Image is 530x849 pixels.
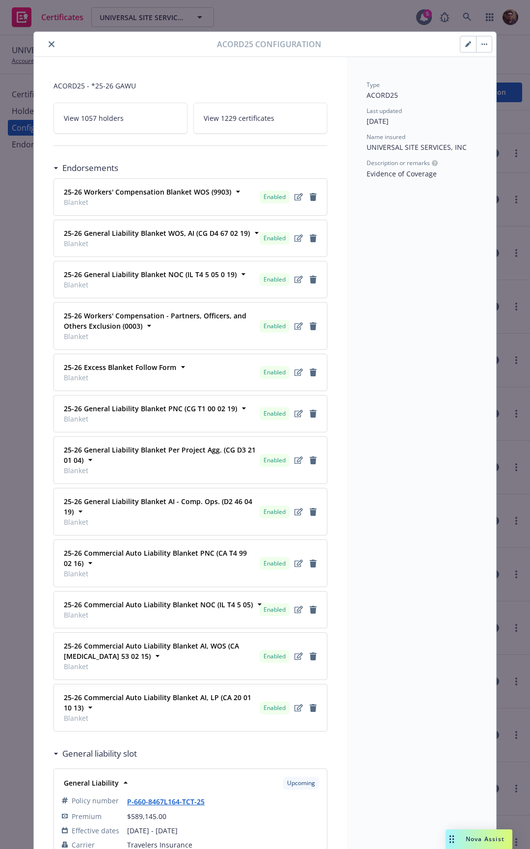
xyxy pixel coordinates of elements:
span: [DATE] [367,116,389,126]
span: Enabled [264,704,286,712]
span: Blanket [64,568,256,579]
span: Blanket [64,661,256,672]
span: Effective dates [72,825,119,836]
a: remove [307,367,319,378]
a: edit [292,274,304,285]
a: edit [292,506,304,518]
span: Premium [72,811,102,821]
a: edit [292,558,304,569]
span: Blanket [64,280,237,290]
strong: General Liability [64,778,119,788]
span: Blanket [64,713,256,723]
span: P-660-8467L164-TCT-25 [127,796,212,807]
a: remove [307,506,319,518]
span: View 1229 certificates [204,113,274,123]
strong: 25-26 General Liability Blanket NOC (IL T4 5 05 0 19) [64,270,237,279]
a: edit [292,320,304,332]
span: Upcoming [287,779,315,788]
a: edit [292,454,304,466]
span: Enabled [264,193,286,201]
strong: 25-26 Excess Blanket Follow Form [64,363,176,372]
span: View 1057 holders [64,113,124,123]
span: Blanket [64,197,231,207]
span: Enabled [264,368,286,377]
a: remove [307,651,319,662]
h3: Endorsements [62,162,118,174]
strong: 25-26 Workers' Compensation Blanket WOS (9903) [64,187,231,197]
div: Endorsements [53,162,118,174]
a: remove [307,274,319,285]
a: edit [292,367,304,378]
span: Blanket [64,517,256,527]
div: General liability slot [53,747,137,760]
button: close [46,38,57,50]
strong: 25-26 General Liability Blanket PNC (CG T1 00 02 19) [64,404,237,413]
a: View 1229 certificates [193,103,327,134]
strong: 25-26 General Liability Blanket AI - Comp. Ops. (D2 46 04 19) [64,497,252,516]
span: Nova Assist [466,835,504,843]
span: Enabled [264,652,286,661]
span: ACORD25 - *25-26 GAWU [53,81,327,91]
a: remove [307,558,319,569]
strong: 25-26 Commercial Auto Liability Blanket AI, LP (CA 20 01 10 13) [64,693,251,712]
span: Evidence of Coverage [367,169,437,178]
strong: 25-26 Commercial Auto Liability Blanket AI, WOS (CA [MEDICAL_DATA] 53 02 15) [64,641,239,661]
span: Blanket [64,331,256,341]
span: Enabled [264,559,286,568]
span: Enabled [264,322,286,331]
strong: 25-26 Commercial Auto Liability Blanket PNC (CA T4 99 02 16) [64,548,247,568]
span: Description or remarks [367,159,430,167]
a: remove [307,232,319,244]
span: Last updated [367,107,402,115]
span: UNIVERSAL SITE SERVICES, INC [367,142,467,152]
a: edit [292,702,304,714]
strong: 25-26 Commercial Auto Liability Blanket NOC (IL T4 5 05) [64,600,253,609]
a: edit [292,408,304,420]
span: $589,145.00 [127,812,166,821]
span: ACORD25 [367,90,398,100]
span: Policy number [72,795,119,806]
span: Type [367,81,380,89]
a: remove [307,604,319,616]
a: remove [307,454,319,466]
a: edit [292,191,304,203]
a: edit [292,604,304,616]
strong: 25-26 Workers' Compensation - Partners, Officers, and Others Exclusion (0003) [64,311,246,331]
span: Enabled [264,508,286,516]
a: View 1057 holders [53,103,187,134]
a: remove [307,408,319,420]
strong: 25-26 General Liability Blanket WOS, AI (CG D4 67 02 19) [64,228,250,238]
span: Blanket [64,372,176,383]
span: Enabled [264,456,286,465]
a: P-660-8467L164-TCT-25 [127,797,212,806]
strong: 25-26 General Liability Blanket Per Project Agg. (CG D3 21 01 04) [64,445,256,465]
span: Name insured [367,133,405,141]
a: edit [292,232,304,244]
span: Blanket [64,238,250,249]
span: Enabled [264,605,286,614]
span: Enabled [264,234,286,243]
div: Drag to move [446,829,458,849]
span: Blanket [64,414,237,424]
a: remove [307,320,319,332]
a: remove [307,191,319,203]
h3: General liability slot [62,747,137,760]
button: Nova Assist [446,829,512,849]
a: edit [292,651,304,662]
a: remove [307,702,319,714]
span: Acord25 configuration [217,38,321,50]
span: Enabled [264,409,286,418]
span: Enabled [264,275,286,284]
span: [DATE] - [DATE] [127,825,319,836]
span: Blanket [64,610,253,620]
span: Blanket [64,465,256,476]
